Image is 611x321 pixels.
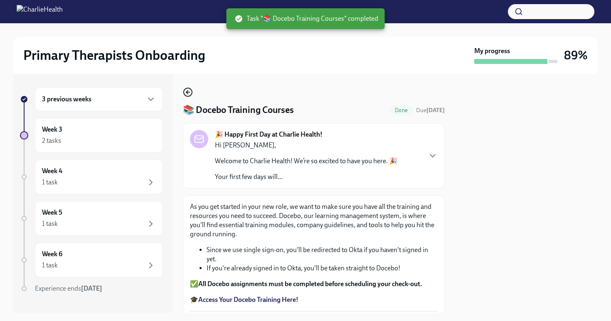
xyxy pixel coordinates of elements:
strong: 🎉 Happy First Day at Charlie Health! [215,130,323,139]
span: Due [416,107,445,114]
p: As you get started in your new role, we want to make sure you have all the training and resources... [190,202,438,239]
h6: Week 5 [42,208,62,217]
a: Week 41 task [20,159,163,194]
a: Week 61 task [20,243,163,277]
img: CharlieHealth [17,5,63,18]
div: 2 tasks [42,136,61,145]
div: 1 task [42,261,58,270]
div: 3 previous weeks [35,87,163,111]
h2: Primary Therapists Onboarding [23,47,205,64]
p: 🎓 [190,295,438,304]
div: 1 task [42,178,58,187]
strong: All Docebo assignments must be completed before scheduling your check-out. [198,280,422,288]
p: Your first few days will... [215,172,397,181]
h3: 89% [564,48,588,63]
strong: My progress [474,47,510,56]
h6: Week 6 [42,250,62,259]
p: Welcome to Charlie Health! We’re so excited to have you here. 🎉 [215,157,397,166]
h6: 3 previous weeks [42,95,91,104]
h4: 📚 Docebo Training Courses [183,104,294,116]
strong: [DATE] [81,284,102,292]
li: If you're already signed in to Okta, you'll be taken straight to Docebo! [207,264,438,273]
div: 1 task [42,219,58,228]
a: Access Your Docebo Training Here! [198,296,298,304]
span: Task "📚 Docebo Training Courses" completed [235,14,378,23]
span: Experience ends [35,284,102,292]
p: ✅ [190,279,438,289]
span: Done [390,107,413,113]
strong: [DATE] [426,107,445,114]
span: August 26th, 2025 09:00 [416,106,445,114]
p: Hi [PERSON_NAME], [215,141,397,150]
a: Week 51 task [20,201,163,236]
h6: Week 3 [42,125,62,134]
a: Week 32 tasks [20,118,163,153]
h6: Week 4 [42,167,62,176]
li: Since we use single sign-on, you'll be redirected to Okta if you haven't signed in yet. [207,245,438,264]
